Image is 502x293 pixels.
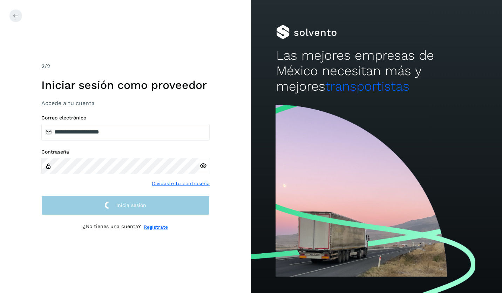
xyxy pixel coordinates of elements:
[83,223,141,231] p: ¿No tienes una cuenta?
[144,223,168,231] a: Regístrate
[325,79,409,94] span: transportistas
[41,149,210,155] label: Contraseña
[41,196,210,215] button: Inicia sesión
[276,48,477,95] h2: Las mejores empresas de México necesitan más y mejores
[41,78,210,92] h1: Iniciar sesión como proveedor
[41,100,210,106] h3: Accede a tu cuenta
[41,63,45,70] span: 2
[41,62,210,71] div: /2
[116,203,146,208] span: Inicia sesión
[152,180,210,187] a: Olvidaste tu contraseña
[41,115,210,121] label: Correo electrónico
